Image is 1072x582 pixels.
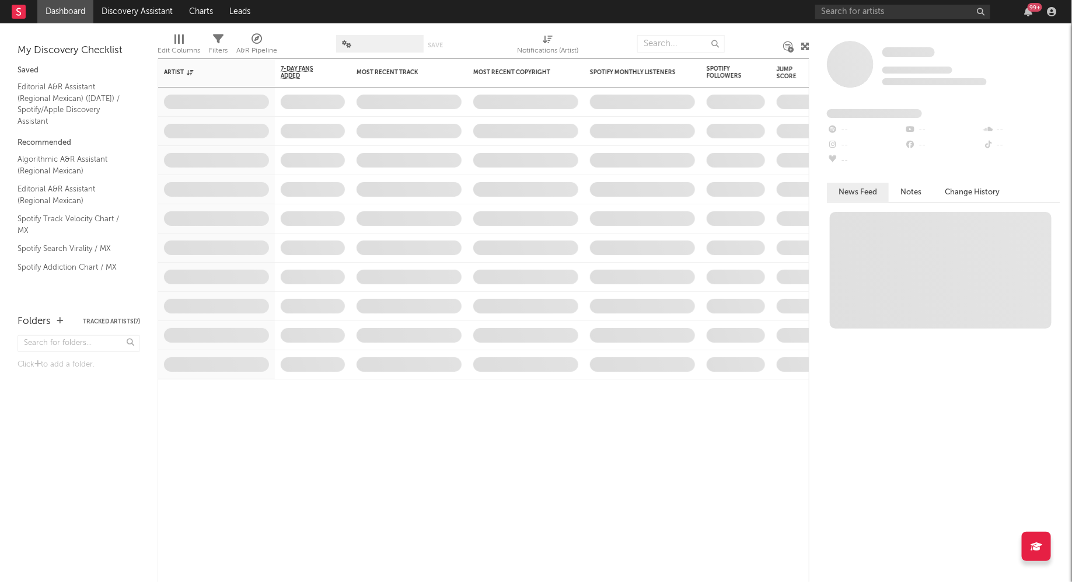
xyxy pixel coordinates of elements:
a: Spotify Search Virality / MX [18,242,128,255]
span: Tracking Since: [DATE] [882,67,952,74]
div: Most Recent Copyright [473,69,561,76]
button: News Feed [827,183,889,202]
input: Search for artists [815,5,990,19]
div: -- [905,138,982,153]
div: Filters [209,44,228,58]
div: Artist [164,69,252,76]
a: Algorithmic A&R Assistant (Regional Mexican) [18,153,128,177]
div: 99 + [1028,3,1042,12]
span: Fans Added by Platform [827,109,922,118]
button: Tracked Artists(7) [83,319,140,325]
div: Spotify Followers [707,65,748,79]
div: Spotify Monthly Listeners [590,69,678,76]
button: Save [428,42,443,48]
div: Recommended [18,136,140,150]
div: A&R Pipeline [236,44,277,58]
div: -- [827,138,905,153]
a: Editorial A&R Assistant (Regional Mexican) ([DATE]) / Spotify/Apple Discovery Assistant [18,81,128,127]
div: -- [983,138,1060,153]
div: -- [827,153,905,168]
div: Saved [18,64,140,78]
button: Change History [933,183,1011,202]
a: Spotify Track Velocity Chart / MX [18,212,128,236]
div: -- [905,123,982,138]
div: Folders [18,315,51,329]
div: -- [827,123,905,138]
div: A&R Pipeline [236,29,277,63]
input: Search for folders... [18,335,140,352]
div: Filters [209,29,228,63]
div: Click to add a folder. [18,358,140,372]
span: 0 fans last week [882,78,987,85]
a: Spotify Addiction Chart / MX [18,261,128,274]
span: Some Artist [882,47,935,57]
button: 99+ [1024,7,1032,16]
span: 7-Day Fans Added [281,65,327,79]
div: Most Recent Track [357,69,444,76]
div: Notifications (Artist) [518,29,579,63]
input: Search... [637,35,725,53]
div: Notifications (Artist) [518,44,579,58]
div: Edit Columns [158,44,200,58]
button: Notes [889,183,933,202]
div: Jump Score [777,66,806,80]
a: Some Artist [882,47,935,58]
a: Editorial A&R Assistant (Regional Mexican) [18,183,128,207]
div: -- [983,123,1060,138]
div: My Discovery Checklist [18,44,140,58]
div: Edit Columns [158,29,200,63]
